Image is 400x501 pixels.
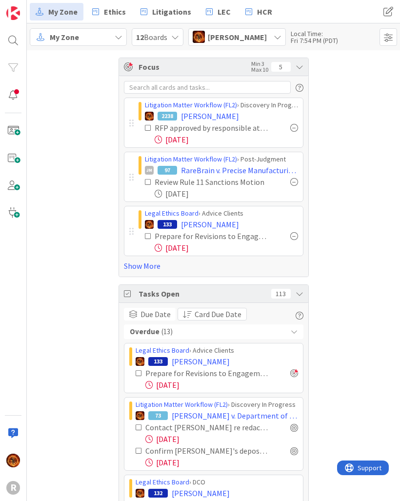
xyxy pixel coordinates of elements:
div: › Post-Judgment [145,154,298,164]
div: [DATE] [145,457,298,468]
span: HCR [257,6,272,18]
div: 5 [271,62,291,72]
a: Legal Ethics Board [145,209,199,218]
span: [PERSON_NAME] [208,31,267,43]
div: 113 [271,289,291,299]
div: Fri 7:54 PM (PDT) [291,37,338,44]
span: [PERSON_NAME] [181,219,239,230]
span: Due Date [140,308,171,320]
img: TR [136,411,144,420]
span: [PERSON_NAME] [172,356,230,367]
a: Litigation Matter Workflow (FL2) [145,100,237,109]
div: › Advice Clients [136,345,298,356]
b: 12 [136,32,144,42]
div: [DATE] [145,433,298,445]
div: › Advice Clients [145,208,298,219]
span: [PERSON_NAME] v. Department of Human Services [172,410,298,421]
div: Confirm [PERSON_NAME]'s deposition date if approved by Judge [145,445,269,457]
div: [DATE] [155,134,298,145]
a: Legal Ethics Board [136,346,189,355]
span: Ethics [104,6,126,18]
div: [DATE] [145,379,298,391]
div: › Discovery In Progress [145,100,298,110]
div: › Discovery In Progress [136,400,298,410]
div: Max 10 [251,67,268,73]
div: [DATE] [155,242,298,254]
img: Visit kanbanzone.com [6,6,20,20]
div: RFP approved by responsible attorney [155,122,269,134]
a: Show More [124,260,303,272]
a: Legal Ethics Board [136,478,189,486]
div: › DCO [136,477,298,487]
div: 133 [148,357,168,366]
div: Review Rule 11 Sanctions Motion [155,176,269,188]
span: My Zone [50,31,79,43]
input: Search all cards and tasks... [124,81,291,94]
a: Litigation Matter Workflow (FL2) [136,400,228,409]
span: My Zone [48,6,78,18]
button: Card Due Date [178,308,247,321]
div: Prepare for Revisions to Engagement letter - Forward looking conflict waivers, updating additiona... [155,230,269,242]
span: Support [20,1,44,13]
span: RareBrain v. Precise Manufacturing & Engineering [181,164,298,176]
div: 132 [148,489,168,498]
div: Contact [PERSON_NAME] re redactions [145,421,269,433]
a: Litigation Matter Workflow (FL2) [145,155,237,163]
a: My Zone [30,3,83,20]
img: TR [136,357,144,366]
div: Min 3 [251,61,268,67]
div: JM [145,166,154,175]
span: Tasks Open [139,288,266,300]
img: TR [145,220,154,229]
span: [PERSON_NAME] [172,487,230,499]
div: 97 [158,166,177,175]
span: Boards [136,31,167,43]
span: Card Due Date [195,308,241,320]
span: Litigations [152,6,191,18]
a: HCR [240,3,278,20]
b: Overdue [130,326,160,338]
div: 2238 [158,112,177,120]
div: R [6,481,20,495]
a: Ethics [86,3,132,20]
img: TR [6,454,20,467]
div: 133 [158,220,177,229]
span: ( 13 ) [161,326,173,338]
span: [PERSON_NAME] [181,110,239,122]
a: Litigations [135,3,197,20]
img: TR [193,31,205,43]
span: Focus [139,61,246,73]
a: LEC [200,3,237,20]
img: TR [136,489,144,498]
div: Prepare for Revisions to Engagement letter - Forward looking conflict waivers, updating additiona... [145,367,269,379]
img: TR [145,112,154,120]
div: [DATE] [155,188,298,200]
span: LEC [218,6,231,18]
div: Local Time: [291,30,338,37]
div: 73 [148,411,168,420]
